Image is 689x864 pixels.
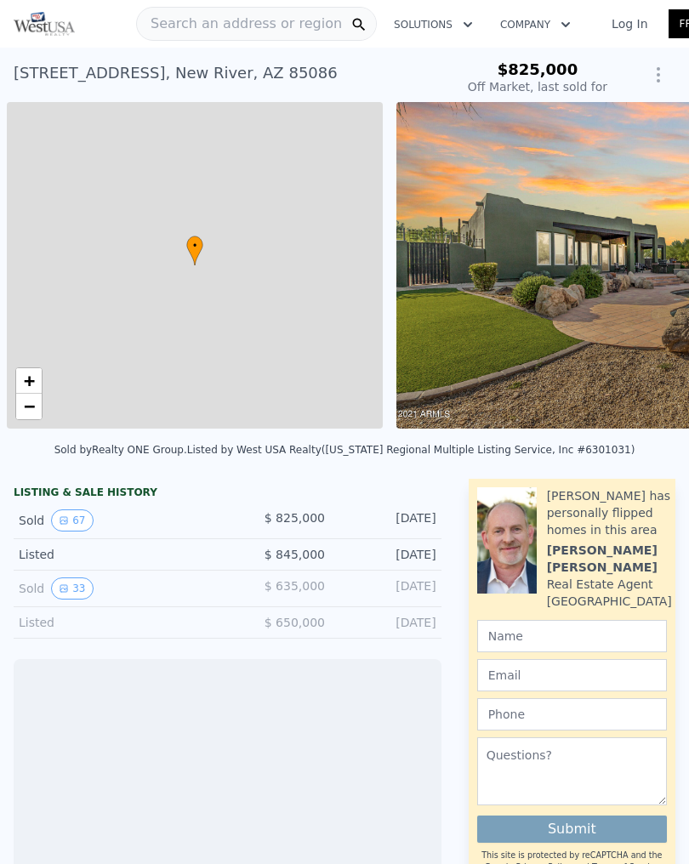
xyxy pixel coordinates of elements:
div: Sold by Realty ONE Group . [54,444,187,456]
div: Sold [19,577,214,600]
div: Real Estate Agent [547,576,653,593]
div: • [186,236,203,265]
button: View historical data [51,509,93,531]
div: [DATE] [339,509,436,531]
button: Company [487,9,584,40]
img: Pellego [14,12,75,36]
div: [DATE] [339,546,436,563]
div: Listed [19,546,214,563]
div: Sold [19,509,214,531]
button: Show Options [641,58,675,92]
span: • [186,238,203,253]
span: $ 650,000 [265,616,325,629]
input: Phone [477,698,667,730]
span: − [24,395,35,417]
input: Email [477,659,667,691]
div: LISTING & SALE HISTORY [14,486,441,503]
button: View historical data [51,577,93,600]
a: Zoom in [16,368,42,394]
div: [DATE] [339,577,436,600]
span: Search an address or region [137,14,342,34]
button: Solutions [380,9,487,40]
span: $825,000 [498,60,578,78]
input: Name [477,620,667,652]
span: + [24,370,35,391]
span: $ 635,000 [265,579,325,593]
a: Zoom out [16,394,42,419]
div: [STREET_ADDRESS] , New River , AZ 85086 [14,61,338,85]
span: $ 845,000 [265,548,325,561]
div: Listed by West USA Realty ([US_STATE] Regional Multiple Listing Service, Inc #6301031) [187,444,635,456]
div: [PERSON_NAME] has personally flipped homes in this area [547,487,672,538]
span: $ 825,000 [265,511,325,525]
button: Submit [477,816,667,843]
div: [PERSON_NAME] [PERSON_NAME] [547,542,672,576]
div: Listed [19,614,214,631]
div: [DATE] [339,614,436,631]
a: Log In [591,15,668,32]
div: Off Market, last sold for [468,78,607,95]
div: [GEOGRAPHIC_DATA] [547,593,672,610]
